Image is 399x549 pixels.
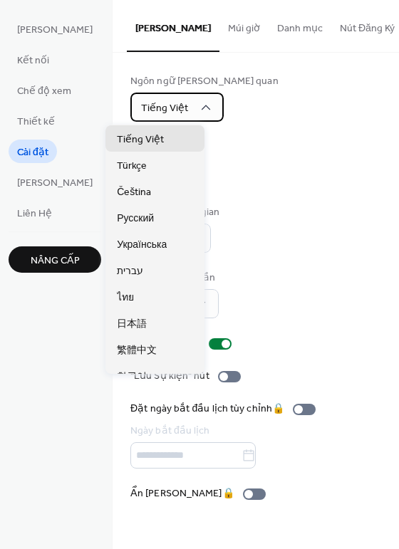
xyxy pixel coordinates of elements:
[117,184,151,199] span: Čeština
[117,263,143,278] span: עברית
[9,109,63,132] a: Thiết kế
[130,74,279,89] div: Ngôn ngữ [PERSON_NAME] quan
[9,17,101,41] a: [PERSON_NAME]
[117,237,167,252] span: Українська
[9,140,57,163] a: Cài đặt
[141,99,188,118] span: Tiếng Việt
[130,369,209,384] div: "Lưu Sự kiện" nút
[17,53,49,68] span: Kết nối
[17,84,71,99] span: Chế độ xem
[117,290,134,305] span: ไทย
[117,343,157,357] span: 繁體中文
[117,132,164,147] span: Tiếng Việt
[9,246,101,273] button: Nâng cấp
[17,145,48,160] span: Cài đặt
[17,115,55,130] span: Thiết kế
[9,78,80,102] a: Chế độ xem
[117,316,147,331] span: 日本語
[17,23,93,38] span: [PERSON_NAME]
[9,201,61,224] a: Liên Hệ
[31,253,80,268] span: Nâng cấp
[17,206,52,221] span: Liên Hệ
[17,176,93,191] span: [PERSON_NAME]
[9,170,101,194] a: [PERSON_NAME]
[9,48,58,71] a: Kết nối
[117,369,147,384] span: 한국어
[117,211,154,226] span: Русский
[117,158,147,173] span: Türkçe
